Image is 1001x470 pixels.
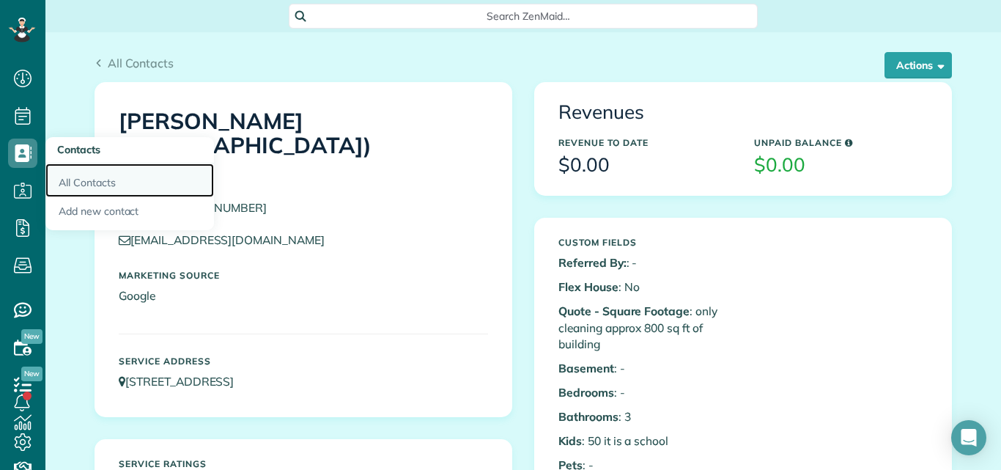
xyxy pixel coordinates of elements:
p: : only cleaning approx 800 sq ft of building [558,303,732,353]
h5: Marketing Source [119,271,488,280]
p: : - [558,384,732,401]
h3: Revenues [558,102,928,123]
span: All Contacts [108,56,174,70]
b: Basement [558,361,614,375]
b: Bedrooms [558,385,614,400]
h5: Service Address [119,356,488,366]
h5: Unpaid Balance [754,138,928,147]
a: All Contacts [95,54,174,72]
span: Contacts [57,143,100,156]
b: Quote - Square Footage [558,304,690,318]
span: New [21,367,43,381]
p: : No [558,279,732,295]
p: : 50 it is a school [558,433,732,449]
h5: Revenue to Date [558,138,732,147]
p: Google [119,287,488,304]
b: Referred By: [558,255,627,270]
h5: Custom Fields [558,238,732,247]
h1: [PERSON_NAME] ([GEOGRAPHIC_DATA]) [119,109,488,185]
h3: $0.00 [558,155,732,176]
p: : - [558,360,732,377]
span: New [21,329,43,344]
div: Open Intercom Messenger [951,420,986,455]
h3: $0.00 [754,155,928,176]
a: [STREET_ADDRESS] [119,374,248,389]
p: : 3 [558,408,732,425]
button: Actions [884,52,952,78]
b: Bathrooms [558,409,618,424]
a: All Contacts [45,164,214,197]
h5: Service ratings [119,459,488,469]
b: Flex House [558,279,618,294]
p: : - [558,254,732,271]
a: Add new contact [45,197,214,231]
b: Kids [558,433,582,448]
a: [EMAIL_ADDRESS][DOMAIN_NAME] [119,232,339,247]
